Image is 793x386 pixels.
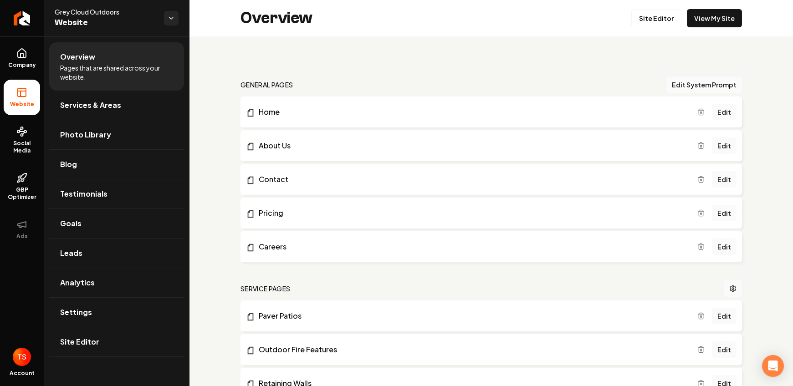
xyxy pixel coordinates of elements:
[60,63,173,81] span: Pages that are shared across your website.
[712,205,737,221] a: Edit
[49,239,184,268] a: Leads
[712,341,737,358] a: Edit
[60,307,92,318] span: Settings
[246,174,697,185] a: Contact
[49,268,184,297] a: Analytics
[5,61,40,69] span: Company
[13,348,31,366] button: Open user button
[4,165,40,208] a: GBP Optimizer
[13,348,31,366] img: Tyler Schulke
[55,16,157,29] span: Website
[762,355,784,377] div: Open Intercom Messenger
[240,80,293,89] h2: general pages
[712,239,737,255] a: Edit
[687,9,742,27] a: View My Site
[246,344,697,355] a: Outdoor Fire Features
[246,241,697,252] a: Careers
[712,137,737,154] a: Edit
[240,284,291,293] h2: Service Pages
[60,248,82,259] span: Leads
[55,7,157,16] span: Grey Cloud Outdoors
[60,218,82,229] span: Goals
[60,159,77,170] span: Blog
[712,171,737,188] a: Edit
[4,119,40,162] a: Social Media
[60,51,95,62] span: Overview
[49,120,184,149] a: Photo Library
[4,41,40,76] a: Company
[246,310,697,321] a: Paver Patios
[60,277,95,288] span: Analytics
[49,91,184,120] a: Services & Areas
[666,76,742,93] button: Edit System Prompt
[49,209,184,238] a: Goals
[60,188,107,199] span: Testimonials
[10,370,35,377] span: Account
[60,100,121,111] span: Services & Areas
[712,104,737,120] a: Edit
[60,129,111,140] span: Photo Library
[14,11,31,25] img: Rebolt Logo
[49,327,184,356] a: Site Editor
[6,101,38,108] span: Website
[631,9,681,27] a: Site Editor
[712,308,737,324] a: Edit
[246,140,697,151] a: About Us
[246,208,697,218] a: Pricing
[49,150,184,179] a: Blog
[13,233,31,240] span: Ads
[49,179,184,208] a: Testimonials
[49,298,184,327] a: Settings
[4,186,40,201] span: GBP Optimizer
[4,212,40,247] button: Ads
[246,107,697,117] a: Home
[60,336,99,347] span: Site Editor
[240,9,312,27] h2: Overview
[4,140,40,154] span: Social Media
